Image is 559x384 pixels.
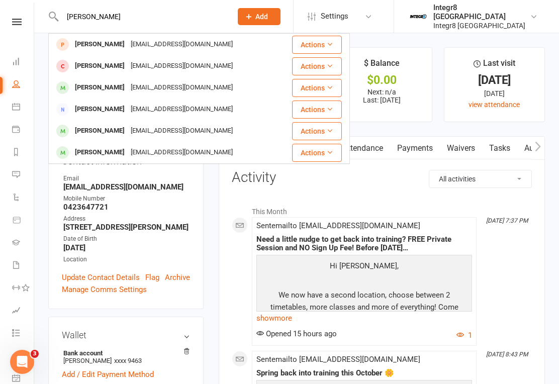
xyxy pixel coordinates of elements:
p: Hi [PERSON_NAME], [259,260,470,274]
a: show more [256,311,472,325]
button: Actions [292,36,342,54]
div: Need a little nudge to get back into training? FREE Private Session and NO Sign Up Fee! Before [D... [256,235,472,252]
strong: [EMAIL_ADDRESS][DOMAIN_NAME] [63,182,190,191]
div: Date of Birth [63,234,190,244]
div: Integr8 [GEOGRAPHIC_DATA] [433,3,530,21]
a: Reports [12,142,35,164]
span: Sent email to [EMAIL_ADDRESS][DOMAIN_NAME] [256,355,420,364]
div: Address [63,214,190,224]
div: [PERSON_NAME] [72,124,128,138]
div: Email [63,174,190,183]
a: Manage Comms Settings [62,283,147,296]
a: Product Sales [12,210,35,232]
span: 3 [31,350,39,358]
input: Search... [59,10,225,24]
a: Attendance [336,137,390,160]
div: [EMAIL_ADDRESS][DOMAIN_NAME] [128,124,236,138]
a: Update Contact Details [62,271,140,283]
button: Actions [292,101,342,119]
span: Sent email to [EMAIL_ADDRESS][DOMAIN_NAME] [256,221,420,230]
div: [DATE] [453,88,535,99]
button: 1 [456,329,472,341]
div: Mobile Number [63,194,190,204]
div: [EMAIL_ADDRESS][DOMAIN_NAME] [128,102,236,117]
div: [DATE] [453,75,535,85]
p: We now have a second location, choose between 2 timetables, more classes and more of everything! ... [259,289,470,328]
strong: Bank account [63,349,185,357]
div: [PERSON_NAME] [72,145,128,160]
div: [EMAIL_ADDRESS][DOMAIN_NAME] [128,59,236,73]
h3: Activity [232,170,532,185]
a: Calendar [12,97,35,119]
a: Dashboard [12,51,35,74]
div: Location [63,255,190,264]
a: Waivers [440,137,482,160]
a: Archive [165,271,190,283]
h3: Wallet [62,330,190,340]
div: Spring back into training this October 🌼 [256,369,472,377]
a: What's New [12,345,35,368]
a: Payments [12,119,35,142]
a: view attendance [469,101,520,109]
span: Opened 15 hours ago [256,329,337,338]
i: [DATE] 7:37 PM [486,217,528,224]
button: Actions [292,79,342,97]
div: [EMAIL_ADDRESS][DOMAIN_NAME] [128,80,236,95]
div: Integr8 [GEOGRAPHIC_DATA] [433,21,530,30]
a: Assessments [12,300,35,323]
li: [PERSON_NAME] [62,348,190,366]
p: Next: n/a Last: [DATE] [341,88,423,104]
a: Payments [390,137,440,160]
strong: [STREET_ADDRESS][PERSON_NAME] [63,223,190,232]
span: Add [255,13,268,21]
div: [PERSON_NAME] [72,102,128,117]
div: Last visit [474,57,515,75]
li: This Month [232,201,532,217]
iframe: Intercom live chat [10,350,34,374]
span: Settings [321,5,348,28]
img: thumb_image1744271085.png [408,7,428,27]
div: [PERSON_NAME] [72,59,128,73]
button: Actions [292,144,342,162]
div: [PERSON_NAME] [72,80,128,95]
strong: 0423647721 [63,203,190,212]
a: People [12,74,35,97]
h3: Contact information [62,152,190,166]
div: [EMAIL_ADDRESS][DOMAIN_NAME] [128,145,236,160]
button: Add [238,8,281,25]
div: $ Balance [364,57,400,75]
button: Actions [292,122,342,140]
a: Flag [145,271,159,283]
strong: [DATE] [63,243,190,252]
span: xxxx 9463 [114,357,142,364]
div: [EMAIL_ADDRESS][DOMAIN_NAME] [128,37,236,52]
a: Add / Edit Payment Method [62,368,154,380]
div: $0.00 [341,75,423,85]
div: [PERSON_NAME] [72,37,128,52]
button: Actions [292,57,342,75]
a: Tasks [482,137,517,160]
i: [DATE] 8:43 PM [486,351,528,358]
